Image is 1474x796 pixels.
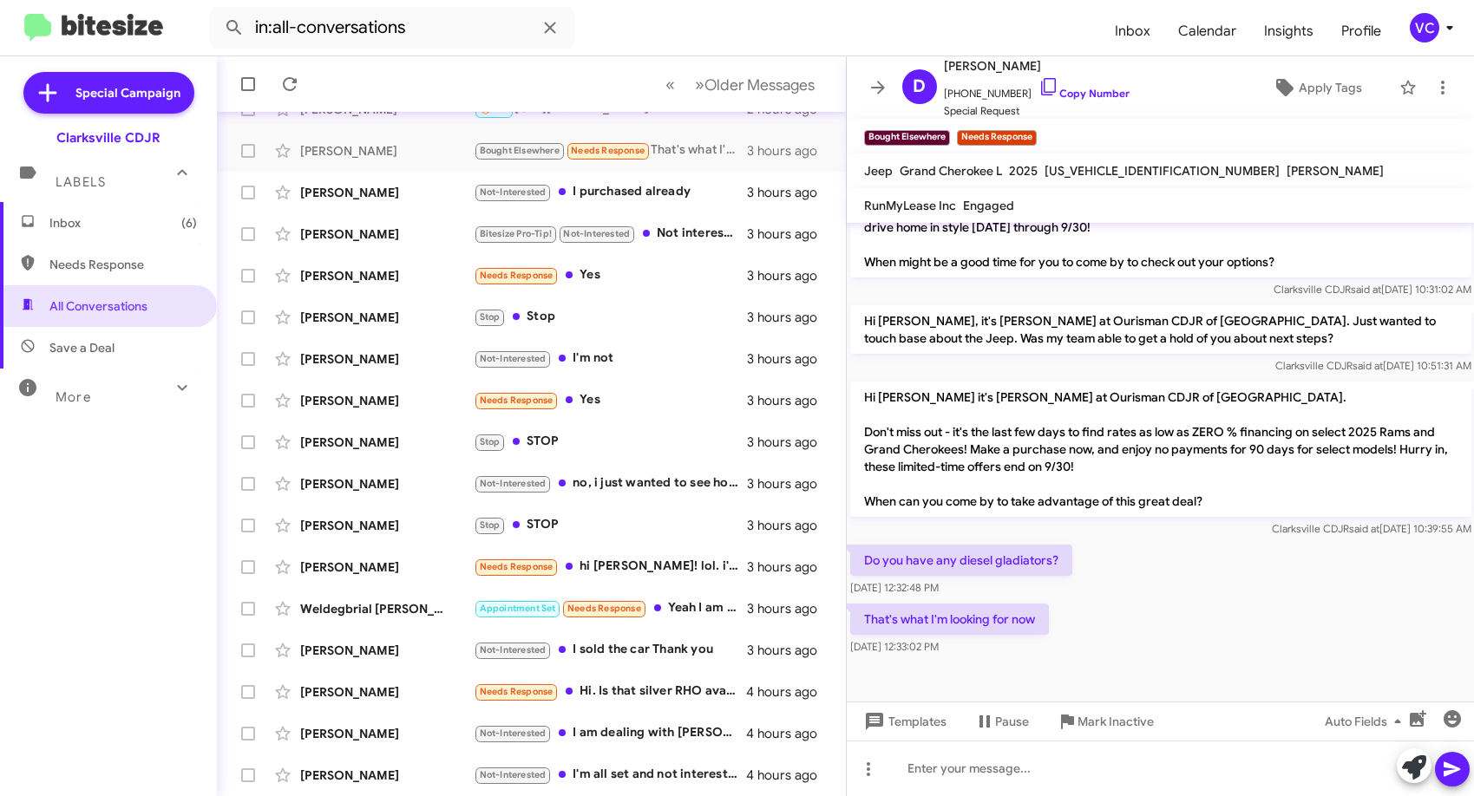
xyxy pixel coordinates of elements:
span: Special Campaign [75,84,180,101]
div: Hi. Is that silver RHO available? [474,682,746,701]
span: Save a Deal [49,339,115,356]
span: Stop [480,436,501,447]
span: Grand Cherokee L [900,163,1002,179]
button: Pause [960,706,1043,737]
span: « [665,74,675,95]
span: Needs Response [49,256,197,273]
span: Pause [995,706,1029,737]
a: Special Campaign [23,72,194,114]
span: Needs Response [480,395,554,406]
div: Yes [474,265,747,285]
span: Older Messages [704,75,815,95]
input: Search [210,7,574,49]
div: [PERSON_NAME] [300,225,474,243]
span: said at [1348,522,1379,535]
span: Needs Response [480,686,554,697]
a: Calendar [1164,6,1250,56]
p: That's what I'm looking for now [850,604,1049,635]
div: Stop [474,307,747,327]
small: Bought Elsewhere [864,130,950,146]
div: [PERSON_NAME] [300,392,474,409]
span: [DATE] 12:32:48 PM [850,581,939,594]
div: 3 hours ago [747,600,831,617]
div: I'm not [474,349,747,369]
span: [PHONE_NUMBER] [944,76,1130,102]
span: Not-Interested [480,644,547,656]
button: Next [685,67,825,102]
div: Clarksville CDJR [56,129,161,147]
span: Bought Elsewhere [480,145,560,156]
div: 3 hours ago [747,558,831,576]
div: 3 hours ago [747,517,831,534]
button: Previous [655,67,685,102]
div: [PERSON_NAME] [300,350,474,368]
span: Insights [1250,6,1327,56]
span: All Conversations [49,297,147,315]
div: VC [1410,13,1439,42]
p: Do you have any diesel gladiators? [850,545,1072,576]
div: [PERSON_NAME] [300,475,474,493]
span: Special Request [944,102,1130,120]
div: 4 hours ago [746,683,831,701]
span: Mark Inactive [1078,706,1154,737]
div: Yeah I am interested on the seltos 2018 nissan is it available [474,598,747,618]
span: Engaged [963,198,1014,213]
div: [PERSON_NAME] [300,517,474,534]
button: Templates [847,706,960,737]
span: 2025 [1009,163,1038,179]
span: Clarksville CDJR [DATE] 10:39:55 AM [1271,522,1471,535]
div: 3 hours ago [747,434,831,451]
div: [PERSON_NAME] [300,309,474,326]
div: Not interested thank you [474,224,747,244]
span: » [695,74,704,95]
span: More [56,389,91,405]
div: [PERSON_NAME] [300,767,474,784]
span: Needs Response [480,561,554,572]
a: Profile [1327,6,1395,56]
div: 3 hours ago [747,642,831,659]
p: Hi [PERSON_NAME], it's [PERSON_NAME] at Ourisman CDJR of [GEOGRAPHIC_DATA]. Just wanted to touch ... [850,305,1471,354]
div: 3 hours ago [747,475,831,493]
div: [PERSON_NAME] [300,725,474,742]
small: Needs Response [957,130,1037,146]
span: Stop [480,519,501,531]
a: Inbox [1101,6,1164,56]
div: 3 hours ago [747,184,831,201]
span: Templates [861,706,947,737]
a: Copy Number [1038,87,1130,100]
span: Labels [56,174,106,190]
div: 3 hours ago [747,267,831,284]
span: Jeep [864,163,893,179]
button: Apply Tags [1242,72,1391,103]
button: Auto Fields [1311,706,1422,737]
div: I am dealing with [PERSON_NAME]. All set right now [474,723,746,743]
span: Needs Response [567,603,641,614]
button: VC [1395,13,1455,42]
div: hi [PERSON_NAME]! lol. i'm super interested in selling but the KBB offered me too less than i'd b... [474,557,747,577]
span: Inbox [49,214,197,232]
span: Appointment Set [480,603,556,614]
span: Clarksville CDJR [DATE] 10:31:02 AM [1273,283,1471,296]
span: Bitesize Pro-Tip! [480,228,552,239]
div: [PERSON_NAME] [300,642,474,659]
span: Not-Interested [480,478,547,489]
div: [PERSON_NAME] [300,434,474,451]
div: [PERSON_NAME] [300,558,474,576]
span: Not-Interested [480,186,547,198]
span: said at [1350,283,1380,296]
span: [PERSON_NAME] [944,55,1130,76]
div: I sold the car Thank you [474,640,747,660]
span: Apply Tags [1299,72,1362,103]
div: I'm all set and not interested. Thank you though. [474,765,746,785]
button: Mark Inactive [1043,706,1168,737]
span: Auto Fields [1325,706,1408,737]
span: Not-Interested [480,769,547,780]
div: 4 hours ago [746,767,831,784]
span: [PERSON_NAME] [1287,163,1384,179]
span: [US_VEHICLE_IDENTIFICATION_NUMBER] [1045,163,1280,179]
div: I purchased already [474,182,747,202]
div: 3 hours ago [747,225,831,243]
nav: Page navigation example [656,67,825,102]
